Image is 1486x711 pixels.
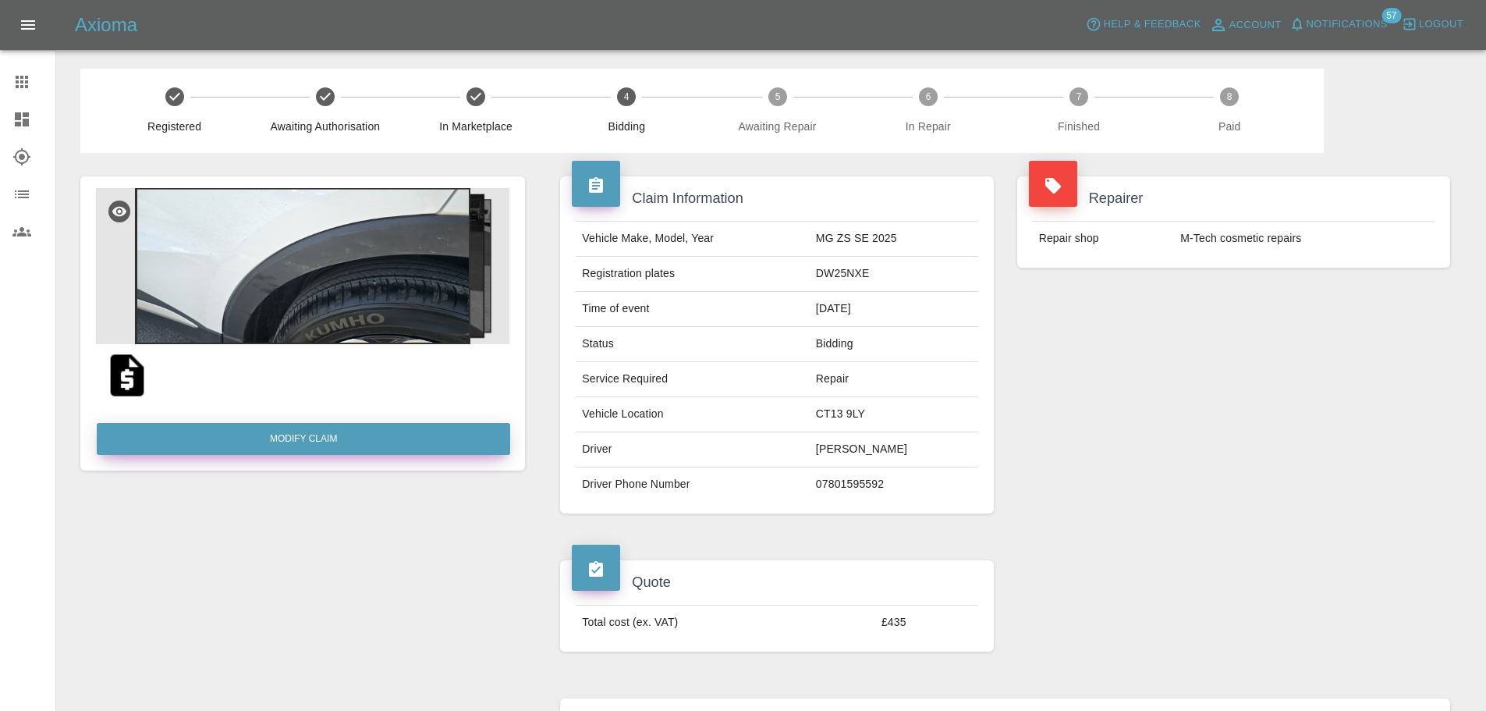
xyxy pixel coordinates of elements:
td: M-Tech cosmetic repairs [1174,222,1435,256]
td: CT13 9LY [810,397,978,432]
td: [DATE] [810,292,978,327]
text: 7 [1076,91,1082,102]
text: 6 [925,91,931,102]
td: Service Required [576,362,810,397]
td: DW25NXE [810,257,978,292]
span: Awaiting Authorisation [256,119,394,134]
td: Driver Phone Number [576,467,810,502]
a: Modify Claim [97,423,510,455]
td: Registration plates [576,257,810,292]
td: Driver [576,432,810,467]
td: 07801595592 [810,467,978,502]
td: Status [576,327,810,362]
text: 5 [775,91,780,102]
span: Finished [1009,119,1147,134]
button: Help & Feedback [1082,12,1204,37]
img: original/c015a32d-6e57-4d99-9d92-61b8d0c87024 [102,350,152,400]
span: In Repair [859,119,997,134]
td: Total cost (ex. VAT) [576,606,875,640]
button: Open drawer [9,6,47,44]
td: Vehicle Make, Model, Year [576,222,810,257]
td: MG ZS SE 2025 [810,222,978,257]
span: Registered [105,119,243,134]
button: Logout [1398,12,1467,37]
h4: Repairer [1029,188,1438,209]
td: [PERSON_NAME] [810,432,978,467]
span: Help & Feedback [1103,16,1201,34]
span: Logout [1419,16,1463,34]
span: Account [1229,16,1282,34]
td: Vehicle Location [576,397,810,432]
text: 8 [1227,91,1232,102]
text: 4 [624,91,630,102]
button: Notifications [1286,12,1392,37]
span: Bidding [558,119,696,134]
h5: Axioma [75,12,137,37]
span: In Marketplace [406,119,544,134]
td: Time of event [576,292,810,327]
a: Account [1205,12,1286,37]
td: Bidding [810,327,978,362]
span: Notifications [1307,16,1388,34]
h4: Quote [572,572,981,593]
h4: Claim Information [572,188,981,209]
span: Paid [1161,119,1299,134]
td: £435 [875,606,978,640]
span: 57 [1381,8,1401,23]
img: 812997ff-b147-42cd-81b8-cb9c9cbf2ada [96,188,509,344]
td: Repair shop [1033,222,1175,256]
td: Repair [810,362,978,397]
span: Awaiting Repair [708,119,846,134]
